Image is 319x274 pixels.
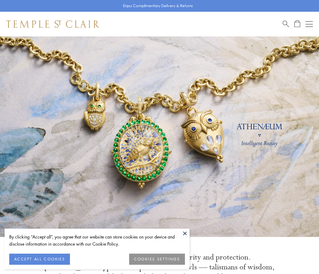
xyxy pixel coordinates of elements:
[129,254,185,265] button: COOKIES SETTINGS
[6,20,99,28] img: Temple St. Clair
[9,233,185,247] div: By clicking “Accept all”, you agree that our website can store cookies on your device and disclos...
[9,254,70,265] button: ACCEPT ALL COOKIES
[283,20,289,28] a: Search
[305,20,313,28] button: Open navigation
[123,3,193,9] p: Enjoy Complimentary Delivery & Returns
[294,20,300,28] a: Open Shopping Bag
